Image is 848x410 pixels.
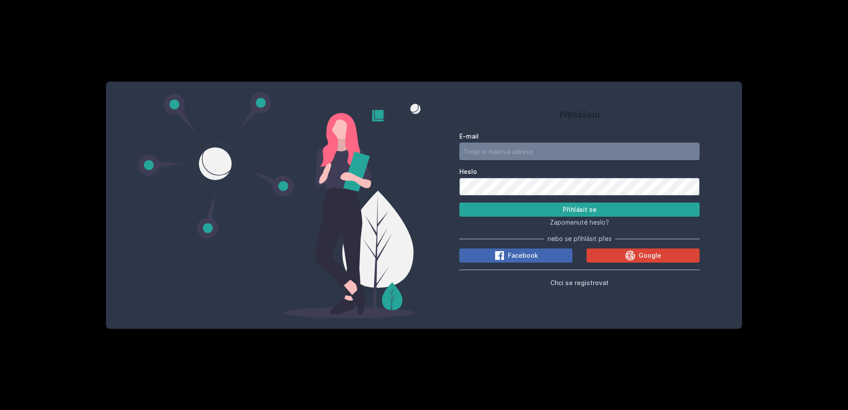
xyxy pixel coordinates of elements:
[459,248,572,263] button: Facebook
[459,132,700,141] label: E-mail
[587,248,700,263] button: Google
[548,234,612,243] span: nebo se přihlásit přes
[508,251,538,260] span: Facebook
[550,218,609,226] span: Zapomenuté heslo?
[459,108,700,121] h1: Přihlášení
[459,167,700,176] label: Heslo
[459,203,700,217] button: Přihlásit se
[550,277,609,288] button: Chci se registrovat
[459,143,700,160] input: Tvoje e-mailová adresa
[550,279,609,286] span: Chci se registrovat
[639,251,661,260] span: Google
